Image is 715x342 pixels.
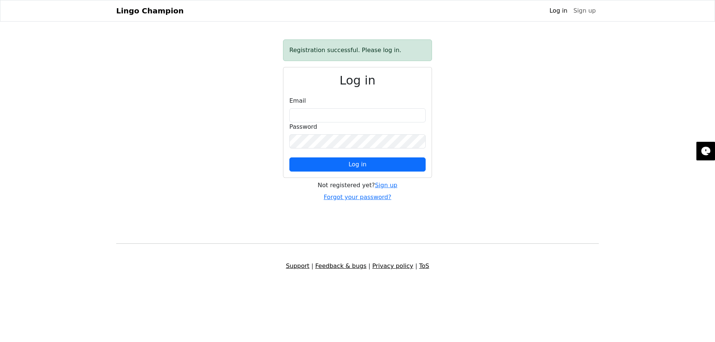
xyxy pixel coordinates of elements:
[289,73,426,87] h2: Log in
[289,157,426,172] button: Log in
[289,96,306,105] label: Email
[324,194,391,201] a: Forgot your password?
[286,262,309,269] a: Support
[116,3,184,18] a: Lingo Champion
[315,262,366,269] a: Feedback & bugs
[289,122,317,131] label: Password
[571,3,599,18] a: Sign up
[349,161,366,168] span: Log in
[372,262,413,269] a: Privacy policy
[283,181,432,190] div: Not registered yet?
[112,262,603,271] div: | | |
[419,262,429,269] a: ToS
[283,39,432,61] div: Registration successful. Please log in.
[546,3,570,18] a: Log in
[375,182,397,189] a: Sign up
